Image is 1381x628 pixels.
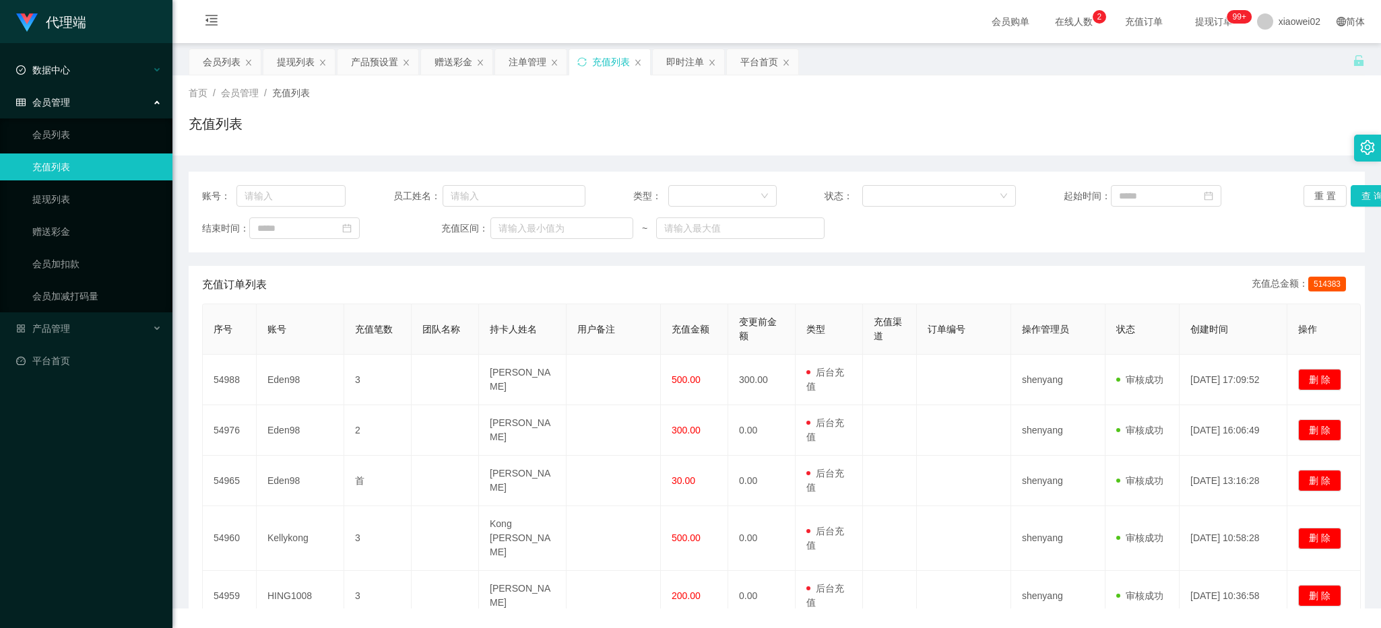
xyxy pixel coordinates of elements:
i: 图标: setting [1360,140,1375,155]
i: 图标: unlock [1353,55,1365,67]
span: 300.00 [672,425,701,435]
span: 200.00 [672,590,701,601]
span: 会员管理 [16,97,70,108]
td: [DATE] 10:36:58 [1180,571,1287,621]
td: [PERSON_NAME] [479,456,567,506]
a: 赠送彩金 [32,218,162,245]
span: 后台充值 [806,526,844,551]
img: logo.9652507e.png [16,13,38,32]
td: shenyang [1011,405,1105,456]
span: / [264,88,267,98]
span: 类型： [633,189,669,203]
div: 平台首页 [740,49,778,75]
i: 图标: appstore-o [16,324,26,333]
button: 删 除 [1298,528,1341,549]
td: 2 [344,405,412,456]
td: 54960 [203,506,257,571]
span: 审核成功 [1116,425,1163,435]
span: 数据中心 [16,65,70,75]
i: 图标: down [761,192,769,201]
span: 后台充值 [806,417,844,442]
span: 充值列表 [272,88,310,98]
span: 30.00 [672,475,695,486]
td: HING1008 [257,571,344,621]
td: [DATE] 13:16:28 [1180,456,1287,506]
span: ~ [633,221,657,236]
span: 变更前金额 [739,316,777,341]
span: 团队名称 [422,324,460,335]
div: 2021 [183,578,1370,592]
td: Eden98 [257,405,344,456]
i: 图标: down [1000,192,1008,201]
td: [DATE] 17:09:52 [1180,355,1287,405]
span: 500.00 [672,532,701,543]
i: 图标: close [634,59,642,67]
span: 审核成功 [1116,532,1163,543]
i: 图标: check-circle-o [16,65,26,75]
td: 3 [344,506,412,571]
td: 300.00 [728,355,796,405]
td: [PERSON_NAME] [479,355,567,405]
span: 起始时间： [1064,189,1111,203]
span: 状态 [1116,324,1135,335]
i: 图标: close [476,59,484,67]
td: 0.00 [728,405,796,456]
i: 图标: table [16,98,26,107]
sup: 1203 [1227,10,1252,24]
button: 删 除 [1298,470,1341,491]
input: 请输入 [443,185,585,207]
span: / [213,88,216,98]
span: 充值区间： [441,221,490,236]
span: 提现订单 [1188,17,1240,26]
span: 会员管理 [221,88,259,98]
td: 3 [344,355,412,405]
span: 充值渠道 [874,316,902,341]
span: 审核成功 [1116,475,1163,486]
span: 充值金额 [672,324,709,335]
span: 序号 [214,324,232,335]
span: 订单编号 [928,324,965,335]
p: 2 [1097,10,1101,24]
a: 会员加扣款 [32,250,162,277]
td: 0.00 [728,571,796,621]
span: 充值笔数 [355,324,393,335]
span: 结束时间： [202,221,249,236]
td: [PERSON_NAME] [479,571,567,621]
td: shenyang [1011,506,1105,571]
a: 提现列表 [32,186,162,213]
button: 删 除 [1298,585,1341,606]
h1: 充值列表 [189,114,243,134]
div: 注单管理 [509,49,546,75]
span: 产品管理 [16,323,70,334]
i: 图标: close [319,59,327,67]
span: 后台充值 [806,583,844,608]
input: 请输入最大值 [656,217,825,239]
span: 账号： [202,189,236,203]
td: Eden98 [257,355,344,405]
a: 图标: dashboard平台首页 [16,347,162,374]
td: Kong [PERSON_NAME] [479,506,567,571]
i: 图标: calendar [1204,191,1213,201]
td: 54959 [203,571,257,621]
h1: 代理端 [46,1,86,44]
span: 创建时间 [1190,324,1228,335]
div: 充值列表 [592,49,630,75]
td: 3 [344,571,412,621]
i: 图标: close [782,59,790,67]
div: 会员列表 [203,49,240,75]
i: 图标: calendar [342,223,352,233]
div: 充值总金额： [1252,277,1351,293]
td: 54976 [203,405,257,456]
span: 在线人数 [1048,17,1099,26]
span: 500.00 [672,374,701,385]
td: [PERSON_NAME] [479,405,567,456]
i: 图标: close [402,59,410,67]
span: 后台充值 [806,367,844,392]
td: 0.00 [728,456,796,506]
td: [DATE] 10:58:28 [1180,506,1287,571]
span: 审核成功 [1116,590,1163,601]
div: 即时注单 [666,49,704,75]
td: 54988 [203,355,257,405]
span: 账号 [267,324,286,335]
td: [DATE] 16:06:49 [1180,405,1287,456]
